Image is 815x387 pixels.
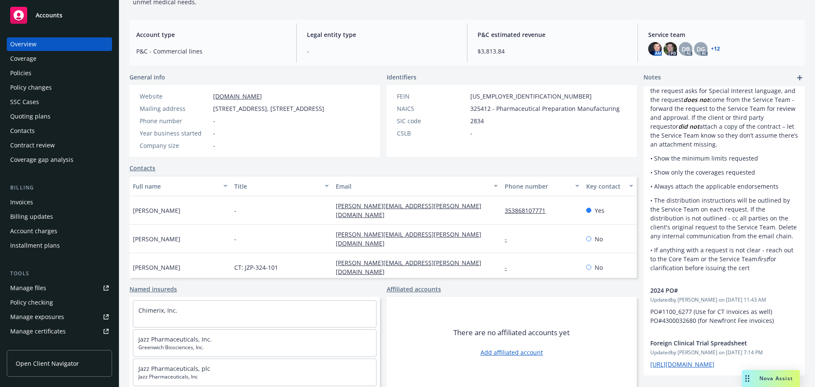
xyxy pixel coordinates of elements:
div: Policies [10,66,31,80]
a: Billing updates [7,210,112,223]
div: Year business started [140,129,210,138]
button: Nova Assist [742,370,800,387]
span: There are no affiliated accounts yet [453,328,570,338]
span: General info [129,73,165,82]
a: Add affiliated account [481,348,543,357]
div: Email [336,182,489,191]
a: [PERSON_NAME][EMAIL_ADDRESS][PERSON_NAME][DOMAIN_NAME] [336,230,481,247]
button: Full name [129,176,231,196]
span: Updated by [PERSON_NAME] on [DATE] 7:14 PM [650,349,798,356]
div: Drag to move [742,370,753,387]
div: Foreign Clinical Trial SpreadsheetUpdatedby [PERSON_NAME] on [DATE] 7:14 PM[URL][DOMAIN_NAME] [644,332,805,376]
span: Updated by [PERSON_NAME] on [DATE] 11:43 AM [650,296,798,304]
img: photo [663,42,677,56]
p: PO#1100_6277 (Use for CT invoices as well) PO#4300032680 (for Newfront Fee invoices) [650,307,798,325]
button: Title [231,176,332,196]
p: • Show only the coverages requested [650,168,798,177]
span: [PERSON_NAME] [133,263,180,272]
span: DG [697,45,705,54]
a: [PERSON_NAME][EMAIL_ADDRESS][PERSON_NAME][DOMAIN_NAME] [336,202,481,219]
div: Mailing address [140,104,210,113]
a: Quoting plans [7,110,112,123]
div: Policy changes [10,81,52,94]
a: Policy changes [7,81,112,94]
div: Phone number [505,182,570,191]
a: Installment plans [7,239,112,252]
a: Invoices [7,195,112,209]
em: did not [678,122,700,130]
div: Billing [7,184,112,192]
span: Service team [648,30,798,39]
div: Title [234,182,320,191]
span: [PERSON_NAME] [133,206,180,215]
div: Quoting plans [10,110,51,123]
p: • If anything with a request is not clear - reach out to the Core Team or the Service Team for cl... [650,246,798,272]
div: Policy checking [10,296,53,309]
span: DB [682,45,690,54]
em: first [757,255,768,263]
span: [PERSON_NAME] [133,234,180,243]
span: - [234,234,236,243]
span: Nova Assist [759,375,793,382]
em: does not [683,96,709,104]
a: +12 [711,46,720,51]
a: Manage exposures [7,310,112,324]
span: No [595,263,603,272]
a: - [505,263,514,271]
a: 353868107771 [505,206,552,215]
span: 325412 - Pharmaceutical Preparation Manufacturing [470,104,620,113]
a: SSC Cases [7,95,112,109]
div: NAICS [397,104,467,113]
span: - [234,206,236,215]
span: P&C estimated revenue [478,30,627,39]
a: Contract review [7,138,112,152]
p: • Always attach the applicable endorsements [650,182,798,191]
div: Phone number [140,116,210,125]
div: Key contact [586,182,624,191]
div: Manage claims [10,339,53,353]
a: Manage files [7,281,112,295]
div: -CertificatesUpdatedby [PERSON_NAME] on [DATE] 4:39 PMPROCESSING• If the request is not renewal r... [644,35,805,279]
div: Manage exposures [10,310,64,324]
div: Manage files [10,281,46,295]
div: CSLB [397,129,467,138]
a: Policies [7,66,112,80]
a: Policy checking [7,296,112,309]
a: Manage claims [7,339,112,353]
span: [US_EMPLOYER_IDENTIFICATION_NUMBER] [470,92,592,101]
span: Identifiers [387,73,416,82]
span: Yes [595,206,604,215]
span: Greenwich Biosciences, Inc. [138,344,371,351]
a: Jazz Pharmaceuticals, plc [138,364,210,373]
a: - [505,235,514,243]
a: Chimerix, Inc. [138,306,177,314]
span: - [307,47,457,56]
div: Coverage gap analysis [10,153,73,167]
a: [URL][DOMAIN_NAME] [650,360,714,368]
div: SIC code [397,116,467,125]
a: Coverage gap analysis [7,153,112,167]
img: photo [648,42,662,56]
a: Accounts [7,3,112,27]
a: [DOMAIN_NAME] [213,92,262,100]
a: Jazz Pharmaceuticals, Inc. [138,335,212,343]
a: [PERSON_NAME][EMAIL_ADDRESS][PERSON_NAME][DOMAIN_NAME] [336,259,481,276]
div: Billing updates [10,210,53,223]
div: Installment plans [10,239,60,252]
button: Phone number [501,176,582,196]
div: FEIN [397,92,467,101]
div: Tools [7,269,112,278]
div: Overview [10,37,37,51]
button: Email [332,176,501,196]
span: 2834 [470,116,484,125]
div: Company size [140,141,210,150]
span: - [213,129,215,138]
span: Notes [644,73,661,83]
a: add [795,73,805,83]
span: - [213,116,215,125]
span: Legal entity type [307,30,457,39]
div: SSC Cases [10,95,39,109]
a: Coverage [7,52,112,65]
a: Account charges [7,224,112,238]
